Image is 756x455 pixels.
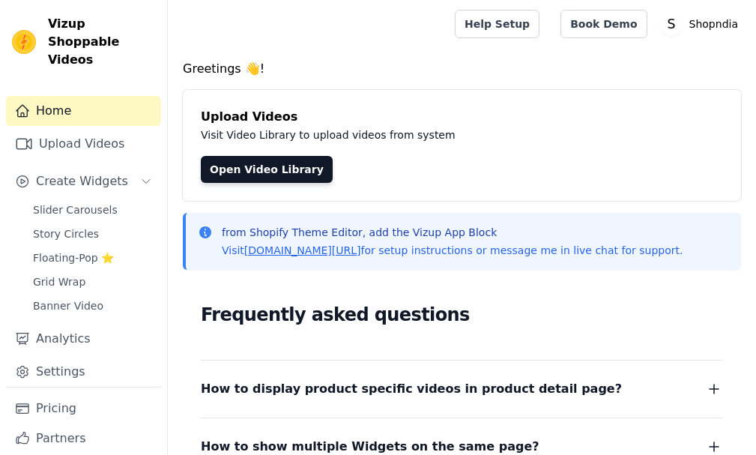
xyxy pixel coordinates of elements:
[12,30,36,54] img: Vizup
[222,225,683,240] p: from Shopify Theme Editor, add the Vizup App Block
[36,172,128,190] span: Create Widgets
[244,244,361,256] a: [DOMAIN_NAME][URL]
[24,247,161,268] a: Floating-Pop ⭐
[455,10,539,38] a: Help Setup
[33,250,114,265] span: Floating-Pop ⭐
[6,357,161,387] a: Settings
[659,10,744,37] button: S Shopndia
[6,166,161,196] button: Create Widgets
[683,10,744,37] p: Shopndia
[33,274,85,289] span: Grid Wrap
[33,226,99,241] span: Story Circles
[24,223,161,244] a: Story Circles
[201,379,622,400] span: How to display product specific videos in product detail page?
[222,243,683,258] p: Visit for setup instructions or message me in live chat for support.
[667,16,675,31] text: S
[201,300,723,330] h2: Frequently asked questions
[24,295,161,316] a: Banner Video
[183,60,741,78] h4: Greetings 👋!
[24,199,161,220] a: Slider Carousels
[48,15,155,69] span: Vizup Shoppable Videos
[201,156,333,183] a: Open Video Library
[24,271,161,292] a: Grid Wrap
[6,96,161,126] a: Home
[201,108,723,126] h4: Upload Videos
[6,394,161,424] a: Pricing
[6,129,161,159] a: Upload Videos
[6,424,161,454] a: Partners
[560,10,647,38] a: Book Demo
[201,126,723,144] p: Visit Video Library to upload videos from system
[201,379,723,400] button: How to display product specific videos in product detail page?
[33,298,103,313] span: Banner Video
[6,324,161,354] a: Analytics
[33,202,118,217] span: Slider Carousels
